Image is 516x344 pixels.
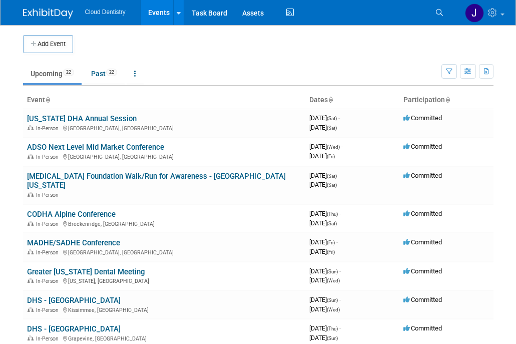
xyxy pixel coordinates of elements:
span: In-Person [36,125,62,132]
span: Cloud Dentistry [85,9,126,16]
img: In-Person Event [28,307,34,312]
span: (Wed) [327,278,340,283]
span: (Wed) [327,144,340,150]
span: - [339,210,341,217]
a: DHS - [GEOGRAPHIC_DATA] [27,324,121,333]
img: Jessica Estrada [465,4,484,23]
span: [DATE] [309,219,337,227]
span: Committed [403,114,442,122]
span: - [338,172,340,179]
a: Past22 [84,64,125,83]
span: [DATE] [309,276,340,284]
a: Greater [US_STATE] Dental Meeting [27,267,145,276]
div: [GEOGRAPHIC_DATA], [GEOGRAPHIC_DATA] [27,152,301,160]
span: 22 [63,69,74,76]
img: In-Person Event [28,335,34,340]
span: Committed [403,324,442,332]
span: (Fri) [327,154,335,159]
span: (Sat) [327,173,337,179]
span: [DATE] [309,305,340,313]
span: [DATE] [309,334,338,341]
span: (Sat) [327,125,337,131]
img: ExhibitDay [23,9,73,19]
span: In-Person [36,154,62,160]
div: Breckenridge, [GEOGRAPHIC_DATA] [27,219,301,227]
span: [DATE] [309,267,341,275]
span: [DATE] [309,124,337,131]
span: In-Person [36,221,62,227]
span: - [339,267,341,275]
span: (Sun) [327,335,338,341]
span: (Thu) [327,326,338,331]
span: 22 [106,69,117,76]
span: In-Person [36,335,62,342]
img: In-Person Event [28,221,34,226]
span: Committed [403,143,442,150]
span: Committed [403,172,442,179]
span: [DATE] [309,152,335,160]
div: [US_STATE], [GEOGRAPHIC_DATA] [27,276,301,284]
span: - [336,238,338,246]
a: Sort by Start Date [328,96,333,104]
span: (Sat) [327,182,337,188]
th: Participation [399,92,493,109]
a: DHS - [GEOGRAPHIC_DATA] [27,296,121,305]
span: (Fri) [327,249,335,255]
span: (Sun) [327,297,338,303]
a: Sort by Event Name [45,96,50,104]
img: In-Person Event [28,154,34,159]
a: Sort by Participation Type [445,96,450,104]
span: (Thu) [327,211,338,217]
span: [DATE] [309,324,341,332]
span: [DATE] [309,181,337,188]
a: [US_STATE] DHA Annual Session [27,114,137,123]
span: - [338,114,340,122]
span: Committed [403,238,442,246]
th: Dates [305,92,399,109]
span: [DATE] [309,248,335,255]
span: [DATE] [309,114,340,122]
span: In-Person [36,307,62,313]
span: [DATE] [309,296,341,303]
span: [DATE] [309,172,340,179]
th: Event [23,92,305,109]
button: Add Event [23,35,73,53]
div: [GEOGRAPHIC_DATA], [GEOGRAPHIC_DATA] [27,248,301,256]
div: Kissimmee, [GEOGRAPHIC_DATA] [27,305,301,313]
a: MADHE/SADHE Conference [27,238,120,247]
span: [DATE] [309,143,343,150]
div: [GEOGRAPHIC_DATA], [GEOGRAPHIC_DATA] [27,124,301,132]
a: ADSO Next Level Mid Market Conference [27,143,164,152]
div: Grapevine, [GEOGRAPHIC_DATA] [27,334,301,342]
span: Committed [403,210,442,217]
a: Upcoming22 [23,64,82,83]
a: [MEDICAL_DATA] Foundation Walk/Run for Awareness - [GEOGRAPHIC_DATA][US_STATE] [27,172,286,190]
span: (Sat) [327,116,337,121]
img: In-Person Event [28,192,34,197]
span: Committed [403,296,442,303]
img: In-Person Event [28,125,34,130]
span: (Fri) [327,240,335,245]
span: In-Person [36,192,62,198]
span: - [341,143,343,150]
span: - [339,324,341,332]
span: (Wed) [327,307,340,312]
a: CODHA Alpine Conference [27,210,116,219]
span: (Sun) [327,269,338,274]
span: In-Person [36,278,62,284]
span: [DATE] [309,210,341,217]
span: In-Person [36,249,62,256]
img: In-Person Event [28,249,34,254]
img: In-Person Event [28,278,34,283]
span: - [339,296,341,303]
span: Committed [403,267,442,275]
span: (Sat) [327,221,337,226]
span: [DATE] [309,238,338,246]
